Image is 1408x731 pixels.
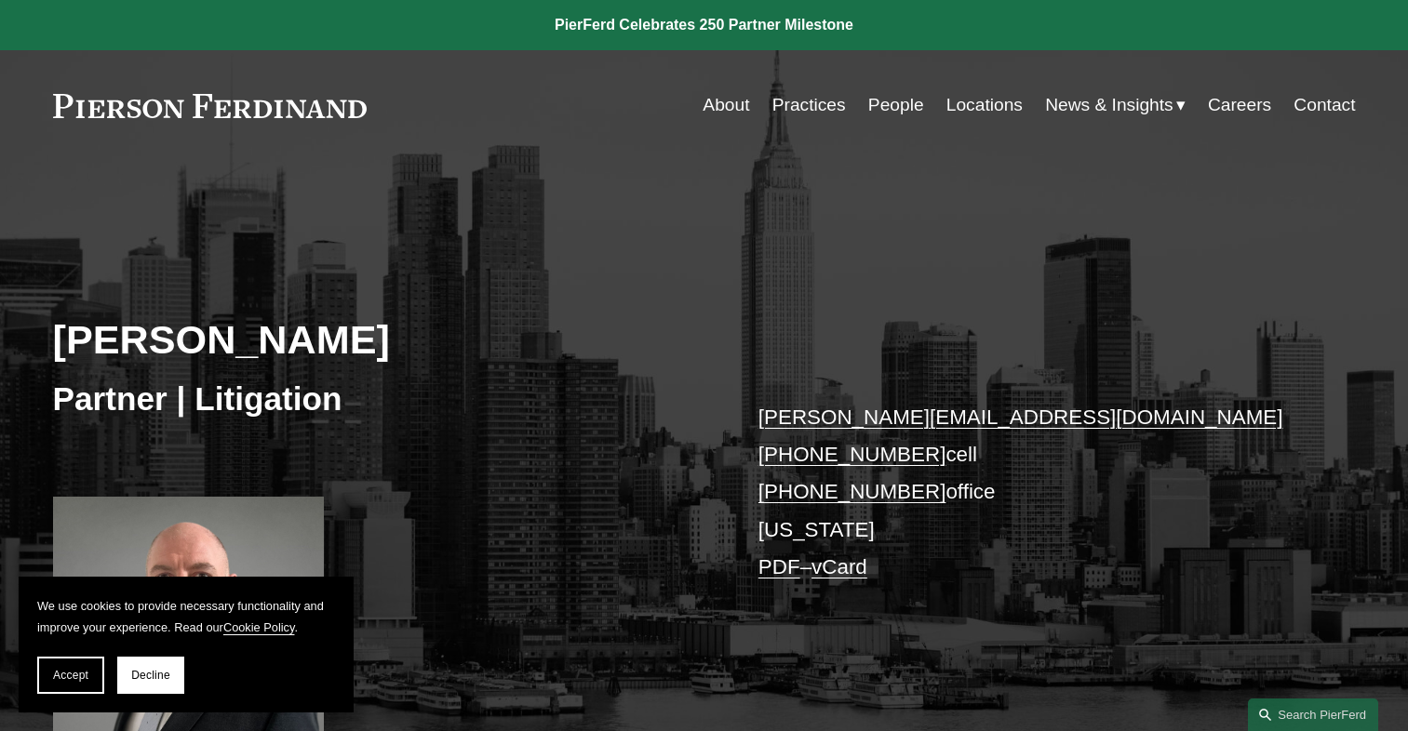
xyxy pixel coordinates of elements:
a: Locations [946,87,1023,123]
a: People [868,87,924,123]
h2: [PERSON_NAME] [53,315,704,364]
button: Decline [117,657,184,694]
a: [PHONE_NUMBER] [758,443,946,466]
a: Search this site [1248,698,1378,731]
a: Careers [1208,87,1271,123]
a: [PHONE_NUMBER] [758,480,946,503]
span: Decline [131,669,170,682]
h3: Partner | Litigation [53,379,704,419]
span: News & Insights [1045,89,1173,122]
a: Practices [772,87,846,123]
a: Contact [1294,87,1355,123]
span: Accept [53,669,88,682]
a: PDF [758,555,800,578]
a: About [703,87,749,123]
a: [PERSON_NAME][EMAIL_ADDRESS][DOMAIN_NAME] [758,405,1283,429]
a: Cookie Policy [223,620,295,634]
a: folder dropdown [1045,87,1186,123]
a: vCard [811,555,867,578]
button: Accept [37,657,104,694]
section: Cookie banner [19,577,354,712]
p: cell office [US_STATE] – [758,399,1301,587]
p: We use cookies to provide necessary functionality and improve your experience. Read our . [37,595,335,638]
